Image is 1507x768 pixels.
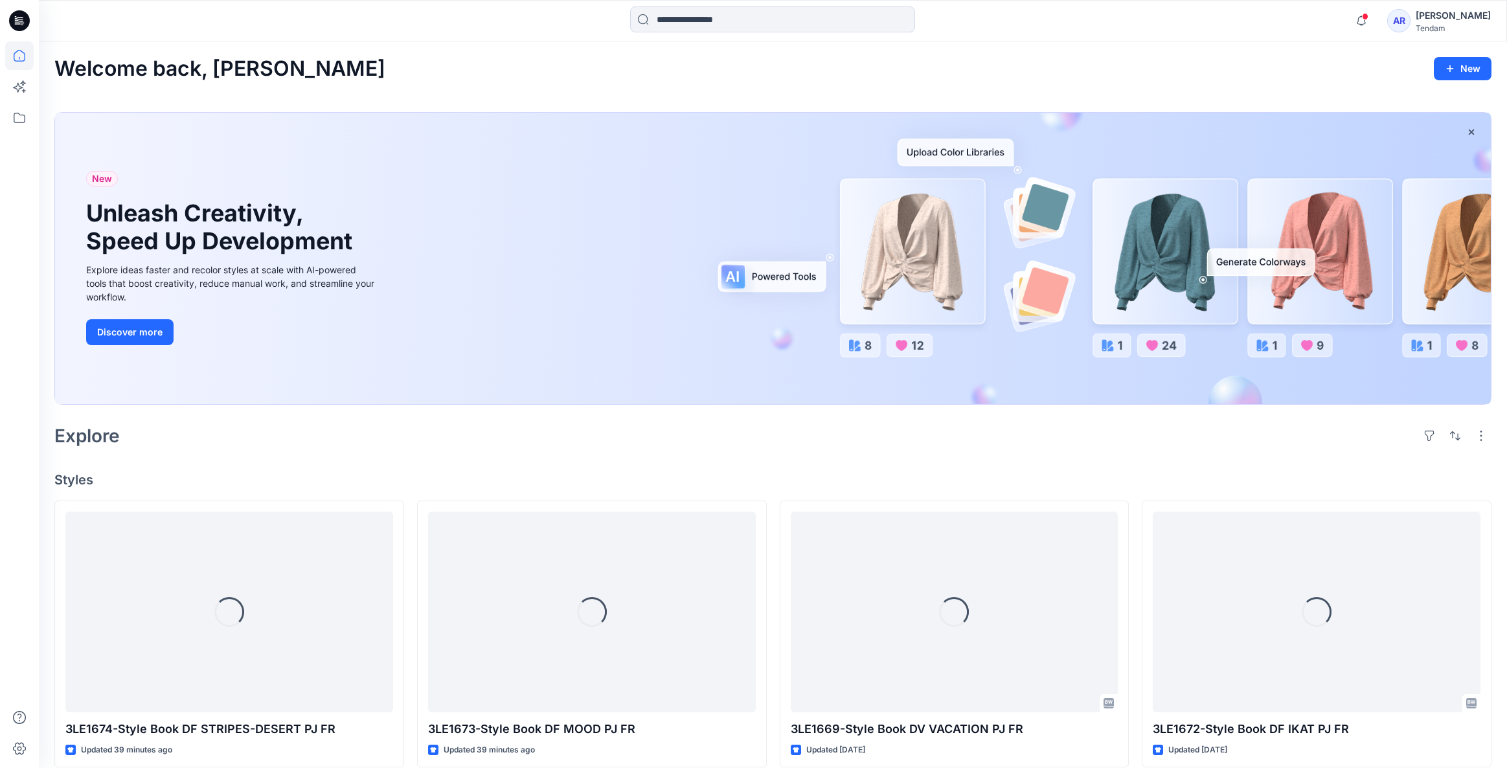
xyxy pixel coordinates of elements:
[86,319,174,345] button: Discover more
[444,743,535,757] p: Updated 39 minutes ago
[86,263,378,304] div: Explore ideas faster and recolor styles at scale with AI-powered tools that boost creativity, red...
[65,720,393,738] p: 3LE1674-Style Book DF STRIPES-DESERT PJ FR
[791,720,1118,738] p: 3LE1669-Style Book DV VACATION PJ FR
[54,57,385,81] h2: Welcome back, [PERSON_NAME]
[428,720,756,738] p: 3LE1673-Style Book DF MOOD PJ FR
[1168,743,1227,757] p: Updated [DATE]
[1416,8,1491,23] div: [PERSON_NAME]
[54,425,120,446] h2: Explore
[1434,57,1491,80] button: New
[86,199,358,255] h1: Unleash Creativity, Speed Up Development
[86,319,378,345] a: Discover more
[54,472,1491,488] h4: Styles
[1387,9,1411,32] div: AR
[1153,720,1480,738] p: 3LE1672-Style Book DF IKAT PJ FR
[81,743,172,757] p: Updated 39 minutes ago
[1416,23,1491,33] div: Tendam
[806,743,865,757] p: Updated [DATE]
[92,171,112,186] span: New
